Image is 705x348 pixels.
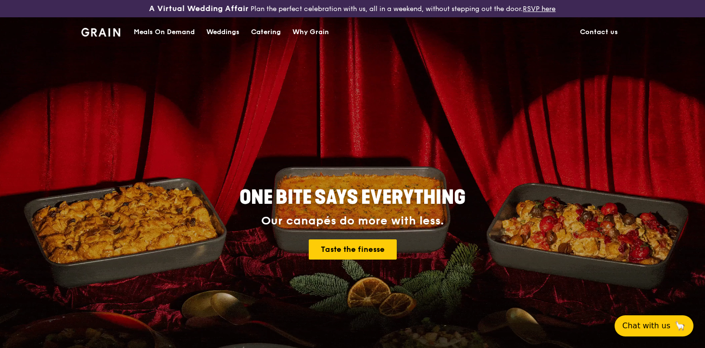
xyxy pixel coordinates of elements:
span: 🦙 [674,320,686,332]
span: ONE BITE SAYS EVERYTHING [239,186,466,209]
div: Weddings [206,18,239,47]
div: Plan the perfect celebration with us, all in a weekend, without stepping out the door. [117,4,587,13]
span: Chat with us [622,320,670,332]
a: Why Grain [287,18,335,47]
a: GrainGrain [81,17,120,46]
div: Meals On Demand [134,18,195,47]
a: RSVP here [523,5,555,13]
h3: A Virtual Wedding Affair [149,4,249,13]
a: Weddings [201,18,245,47]
a: Taste the finesse [309,239,397,260]
div: Catering [251,18,281,47]
button: Chat with us🦙 [615,315,693,336]
img: Grain [81,28,120,37]
a: Contact us [574,18,624,47]
div: Why Grain [292,18,329,47]
div: Our canapés do more with less. [179,214,526,228]
a: Catering [245,18,287,47]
